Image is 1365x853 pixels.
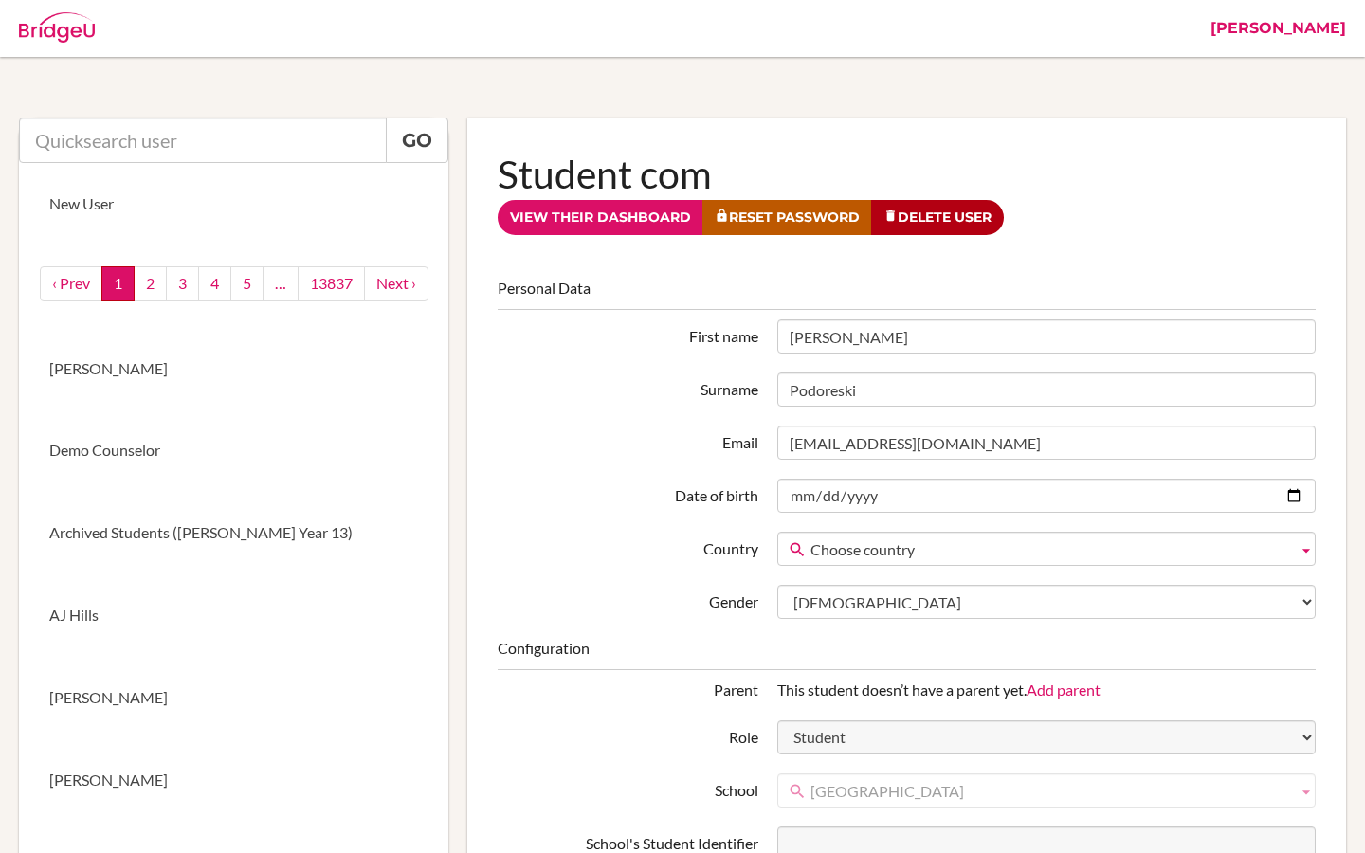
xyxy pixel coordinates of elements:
[810,774,1290,808] span: [GEOGRAPHIC_DATA]
[488,426,767,454] label: Email
[498,638,1316,670] legend: Configuration
[488,680,767,701] div: Parent
[364,266,428,301] a: next
[498,200,703,235] a: View their dashboard
[19,409,448,492] a: Demo Counselor
[488,532,767,560] label: Country
[498,278,1316,310] legend: Personal Data
[298,266,365,301] a: 13837
[19,657,448,739] a: [PERSON_NAME]
[871,200,1004,235] a: Delete User
[488,319,767,348] label: First name
[19,492,448,574] a: Archived Students ([PERSON_NAME] Year 13)
[386,118,448,163] a: Go
[19,739,448,822] a: [PERSON_NAME]
[488,773,767,802] label: School
[768,680,1325,701] div: This student doesn’t have a parent yet.
[488,479,767,507] label: Date of birth
[263,266,299,301] a: …
[1027,681,1101,699] a: Add parent
[166,266,199,301] a: 3
[19,328,448,410] a: [PERSON_NAME]
[40,266,102,301] a: ‹ Prev
[702,200,872,235] a: Reset Password
[134,266,167,301] a: 2
[498,148,1316,200] h1: Student com
[101,266,135,301] a: 1
[19,574,448,657] a: AJ Hills
[230,266,264,301] a: 5
[19,12,95,43] img: Bridge-U
[810,533,1290,567] span: Choose country
[19,118,387,163] input: Quicksearch user
[198,266,231,301] a: 4
[488,720,767,749] label: Role
[19,163,448,245] a: New User
[488,585,767,613] label: Gender
[488,372,767,401] label: Surname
